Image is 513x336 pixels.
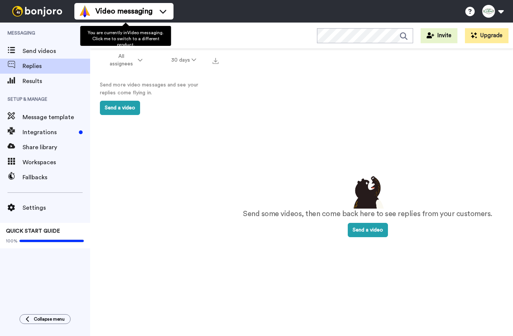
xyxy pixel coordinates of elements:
[23,128,76,137] span: Integrations
[9,6,65,17] img: bj-logo-header-white.svg
[23,47,90,56] span: Send videos
[34,316,65,322] span: Collapse menu
[20,314,71,324] button: Collapse menu
[243,209,492,219] p: Send some videos, then come back here to see replies from your customers.
[23,143,90,152] span: Share library
[210,54,221,66] button: Export all results that match these filters now.
[6,238,18,244] span: 100%
[23,158,90,167] span: Workspaces
[92,50,157,71] button: All assignees
[6,229,60,234] span: QUICK START GUIDE
[88,30,164,47] span: You are currently in Video messaging . Click me to switch to a different product.
[106,53,136,68] span: All assignees
[79,5,91,17] img: vm-color.svg
[465,28,508,43] button: Upgrade
[421,28,457,43] button: Invite
[23,173,90,182] span: Fallbacks
[348,223,388,237] button: Send a video
[100,81,213,97] p: Send more video messages and see your replies come flying in.
[100,101,140,115] button: Send a video
[213,58,219,64] img: export.svg
[23,203,90,212] span: Settings
[157,53,211,67] button: 30 days
[349,174,386,209] img: results-emptystates.png
[23,113,90,122] span: Message template
[23,62,90,71] span: Replies
[95,6,152,17] span: Video messaging
[348,227,388,233] a: Send a video
[23,77,90,86] span: Results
